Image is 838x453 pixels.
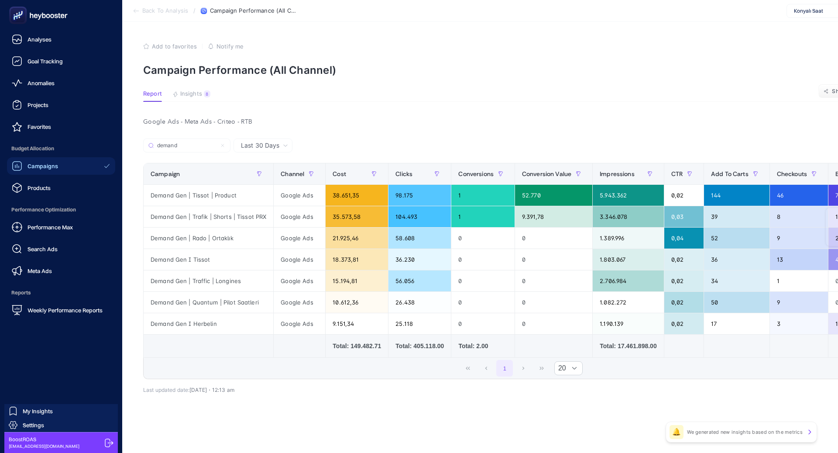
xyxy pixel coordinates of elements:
[144,270,273,291] div: Demand Gen | Traffic | Longines
[451,292,515,313] div: 0
[326,228,388,249] div: 21.925,46
[210,7,297,14] span: Campaign Performance (All Channel)
[152,43,197,50] span: Add to favorites
[593,270,663,291] div: 2.706.984
[770,206,828,227] div: 8
[515,206,592,227] div: 9.391,78
[458,342,508,350] div: Total: 2.00
[451,228,515,249] div: 0
[515,249,592,270] div: 0
[522,170,571,177] span: Conversion Value
[388,313,451,334] div: 25.118
[23,408,53,415] span: My Insights
[388,249,451,270] div: 36.230
[144,185,273,206] div: Demand Gen | Tissot | Product
[770,270,828,291] div: 1
[704,270,769,291] div: 34
[144,228,273,249] div: Demand Gen | Rado | Ortaklık
[451,313,515,334] div: 0
[711,170,749,177] span: Add To Carts
[151,170,180,177] span: Campaign
[388,228,451,249] div: 58.608
[7,262,115,280] a: Meta Ads
[777,170,807,177] span: Checkouts
[144,313,273,334] div: Demand Gen I Herbelin
[326,185,388,206] div: 38.651,35
[704,249,769,270] div: 36
[770,313,828,334] div: 3
[388,292,451,313] div: 26.438
[326,313,388,334] div: 9.151,34
[770,292,828,313] div: 9
[664,249,704,270] div: 0,02
[27,224,73,231] span: Performance Max
[326,292,388,313] div: 10.612,36
[664,313,704,334] div: 0,02
[451,206,515,227] div: 1
[27,36,52,43] span: Analyses
[388,185,451,206] div: 98.175
[142,7,188,14] span: Back To Analysis
[770,185,828,206] div: 46
[9,436,79,443] span: BoostROAS
[515,313,592,334] div: 0
[274,270,325,291] div: Google Ads
[27,58,63,65] span: Goal Tracking
[274,206,325,227] div: Google Ads
[7,157,115,175] a: Campaigns
[671,170,683,177] span: CTR
[704,185,769,206] div: 144
[143,43,197,50] button: Add to favorites
[274,228,325,249] div: Google Ads
[180,90,202,97] span: Insights
[27,101,48,108] span: Projects
[4,418,118,432] a: Settings
[458,170,494,177] span: Conversions
[593,206,663,227] div: 3.346.078
[333,342,381,350] div: Total: 149.482.71
[704,313,769,334] div: 17
[664,206,704,227] div: 0,03
[143,90,162,97] span: Report
[388,270,451,291] div: 56.056
[193,7,196,14] span: /
[27,80,55,86] span: Anomalies
[7,118,115,135] a: Favorites
[7,240,115,258] a: Search Ads
[593,313,663,334] div: 1.190.139
[664,292,704,313] div: 0,02
[593,249,663,270] div: 1.803.067
[27,163,58,169] span: Campaigns
[388,206,451,227] div: 104.493
[7,140,115,157] span: Budget Allocation
[281,170,304,177] span: Channel
[555,362,566,375] span: Rows per page
[27,123,51,130] span: Favorites
[216,43,244,50] span: Notify me
[7,179,115,197] a: Products
[770,228,828,249] div: 9
[274,313,325,334] div: Google Ads
[395,342,444,350] div: Total: 405.118.00
[326,270,388,291] div: 15.194,81
[7,31,115,48] a: Analyses
[7,52,115,70] a: Goal Tracking
[241,141,279,150] span: Last 30 Days
[7,301,115,319] a: Weekly Performance Reports
[515,292,592,313] div: 0
[664,270,704,291] div: 0,02
[208,43,244,50] button: Notify me
[664,185,704,206] div: 0,02
[27,307,103,314] span: Weekly Performance Reports
[7,284,115,301] span: Reports
[333,170,346,177] span: Cost
[274,249,325,270] div: Google Ads
[600,170,635,177] span: Impressions
[600,342,656,350] div: Total: 17.461.898.00
[7,218,115,236] a: Performance Max
[7,74,115,92] a: Anomalies
[664,228,704,249] div: 0,04
[4,404,118,418] a: My Insights
[593,292,663,313] div: 1.082.272
[7,201,115,218] span: Performance Optimization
